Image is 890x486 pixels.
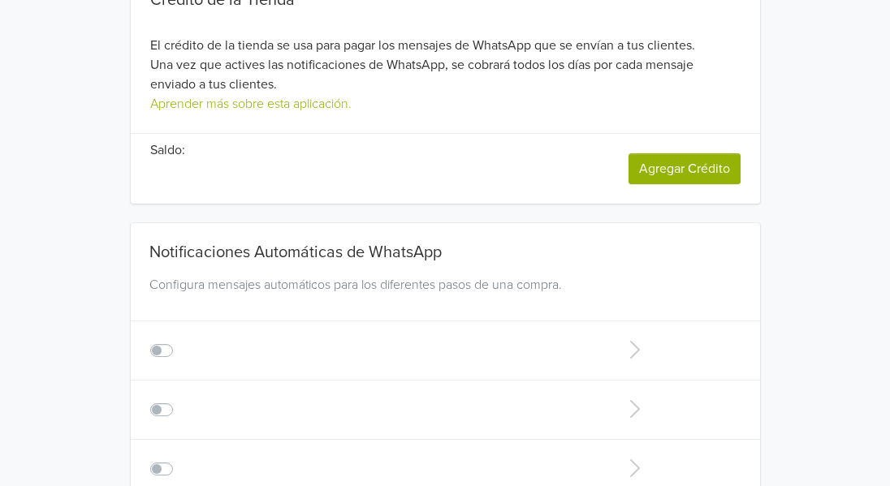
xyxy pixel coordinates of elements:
[143,223,748,269] div: Notificaciones Automáticas de WhatsApp
[150,96,352,112] a: Aprender más sobre esta aplicación.
[150,140,185,160] p: Saldo:
[143,275,748,314] div: Configura mensajes automáticos para los diferentes pasos de una compra.
[629,153,741,184] a: Agregar Crédito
